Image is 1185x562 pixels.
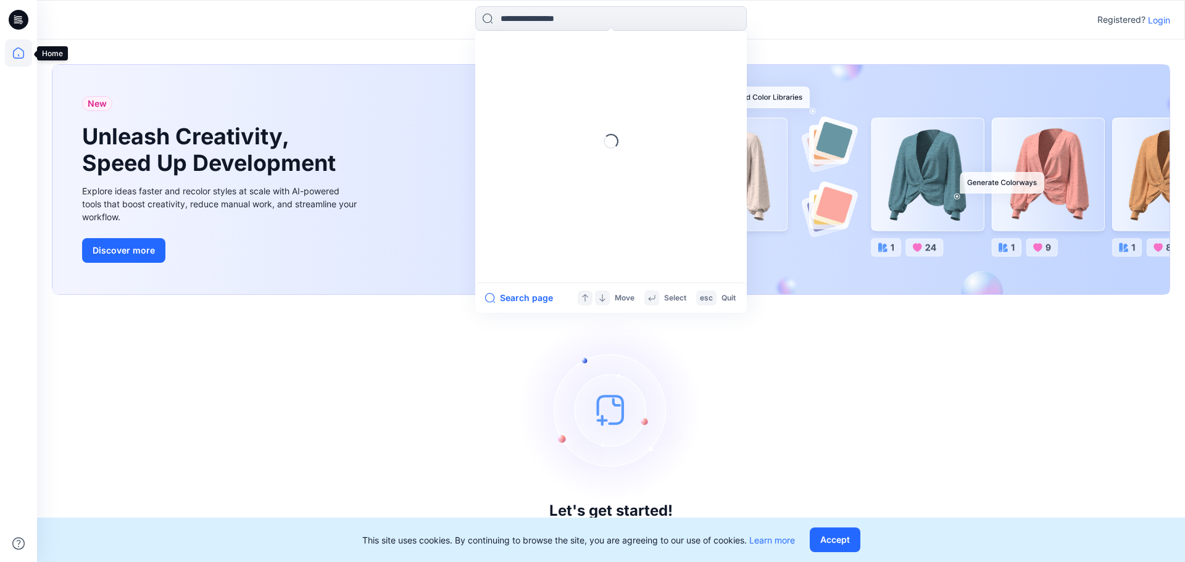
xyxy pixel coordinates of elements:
p: This site uses cookies. By continuing to browse the site, you are agreeing to our use of cookies. [362,534,795,547]
div: Explore ideas faster and recolor styles at scale with AI-powered tools that boost creativity, red... [82,184,360,223]
img: empty-state-image.svg [518,317,704,502]
p: Quit [721,292,736,305]
a: Learn more [749,535,795,545]
p: Login [1148,14,1170,27]
h1: Unleash Creativity, Speed Up Development [82,123,341,176]
h3: Let's get started! [549,502,673,519]
p: Registered? [1097,12,1145,27]
button: Discover more [82,238,165,263]
p: Move [615,292,634,305]
p: Select [664,292,686,305]
button: Search page [485,291,553,305]
a: Discover more [82,238,360,263]
span: New [88,96,107,111]
p: esc [700,292,713,305]
button: Accept [810,527,860,552]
